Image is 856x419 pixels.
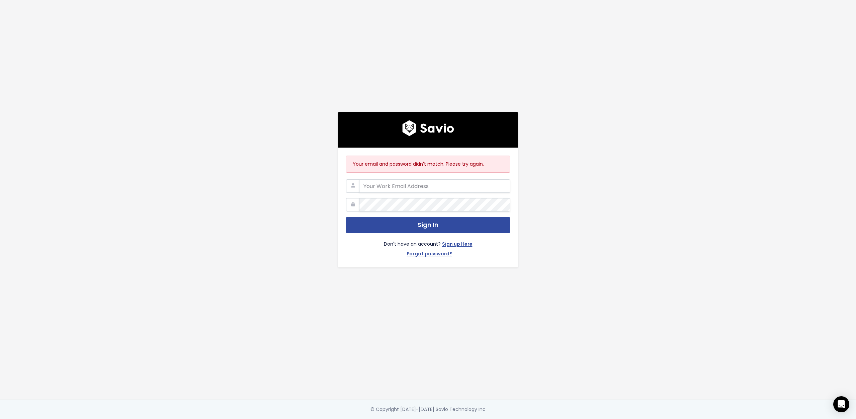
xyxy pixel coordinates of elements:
[353,160,503,168] p: Your email and password didn't match. Please try again.
[402,120,454,136] img: logo600x187.a314fd40982d.png
[359,179,510,193] input: Your Work Email Address
[407,250,452,259] a: Forgot password?
[833,396,849,412] div: Open Intercom Messenger
[346,217,510,233] button: Sign In
[442,240,472,250] a: Sign up Here
[346,233,510,259] div: Don't have an account?
[370,405,486,414] div: © Copyright [DATE]-[DATE] Savio Technology Inc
